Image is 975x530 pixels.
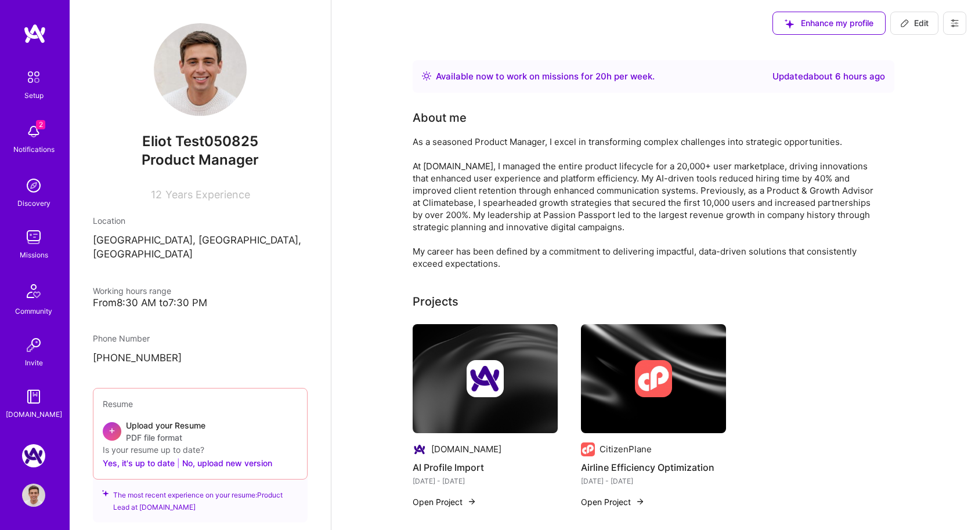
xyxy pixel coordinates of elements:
[109,424,115,436] span: +
[581,475,726,487] div: [DATE] - [DATE]
[22,484,45,507] img: User Avatar
[413,136,877,270] div: As a seasoned Product Manager, I excel in transforming complex challenges into strategic opportun...
[93,234,308,262] p: [GEOGRAPHIC_DATA], [GEOGRAPHIC_DATA], [GEOGRAPHIC_DATA]
[635,497,645,506] img: arrow-right
[22,333,45,357] img: Invite
[19,484,48,507] a: User Avatar
[21,65,46,89] img: setup
[103,419,298,444] div: +Upload your ResumePDF file format
[785,19,794,28] i: icon SuggestedTeams
[22,120,45,143] img: bell
[22,174,45,197] img: discovery
[93,297,308,309] div: From 8:30 AM to 7:30 PM
[22,385,45,408] img: guide book
[581,442,595,456] img: Company logo
[93,351,308,365] p: [PHONE_NUMBER]
[413,442,427,456] img: Company logo
[436,70,655,84] div: Available now to work on missions for h per week .
[413,475,558,487] div: [DATE] - [DATE]
[93,133,308,150] span: Eliot Test050825
[151,188,162,201] span: 12
[413,460,558,475] h4: AI Profile Import
[93,215,308,227] div: Location
[93,473,308,522] div: The most recent experience on your resume: Product Lead at [DOMAIN_NAME]
[581,460,726,475] h4: Airline Efficiency Optimization
[581,324,726,433] img: cover
[103,399,133,409] span: Resume
[154,23,247,116] img: User Avatar
[93,333,150,343] span: Phone Number
[581,496,645,508] button: Open Project
[15,305,52,317] div: Community
[142,151,259,168] span: Product Manager
[785,17,873,29] span: Enhance my profile
[413,324,558,433] img: cover
[890,12,938,35] button: Edit
[772,70,885,84] div: Updated about 6 hours ago
[177,457,180,469] span: |
[182,456,272,470] button: No, upload new version
[36,120,45,129] span: 2
[467,360,504,397] img: Company logo
[23,23,46,44] img: logo
[413,496,476,508] button: Open Project
[413,293,458,310] div: Projects
[20,277,48,305] img: Community
[102,489,109,497] i: icon SuggestedTeams
[93,286,171,296] span: Working hours range
[20,249,48,261] div: Missions
[595,71,606,82] span: 20
[17,197,50,209] div: Discovery
[126,419,205,444] div: Upload your Resume
[6,408,62,420] div: [DOMAIN_NAME]
[103,456,175,470] button: Yes, it's up to date
[413,109,467,126] div: About me
[772,12,886,35] button: Enhance my profile
[900,17,929,29] span: Edit
[431,443,501,455] div: [DOMAIN_NAME]
[422,71,431,81] img: Availability
[22,444,45,467] img: A.Team: Google Calendar Integration Testing
[24,89,44,101] div: Setup
[19,444,48,467] a: A.Team: Google Calendar Integration Testing
[467,497,476,506] img: arrow-right
[25,357,43,369] div: Invite
[635,360,672,397] img: Company logo
[103,444,298,456] div: Is your resume up to date?
[13,143,55,155] div: Notifications
[600,443,652,455] div: CitizenPlane
[165,188,250,201] span: Years Experience
[22,226,45,249] img: teamwork
[126,431,205,444] span: PDF file format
